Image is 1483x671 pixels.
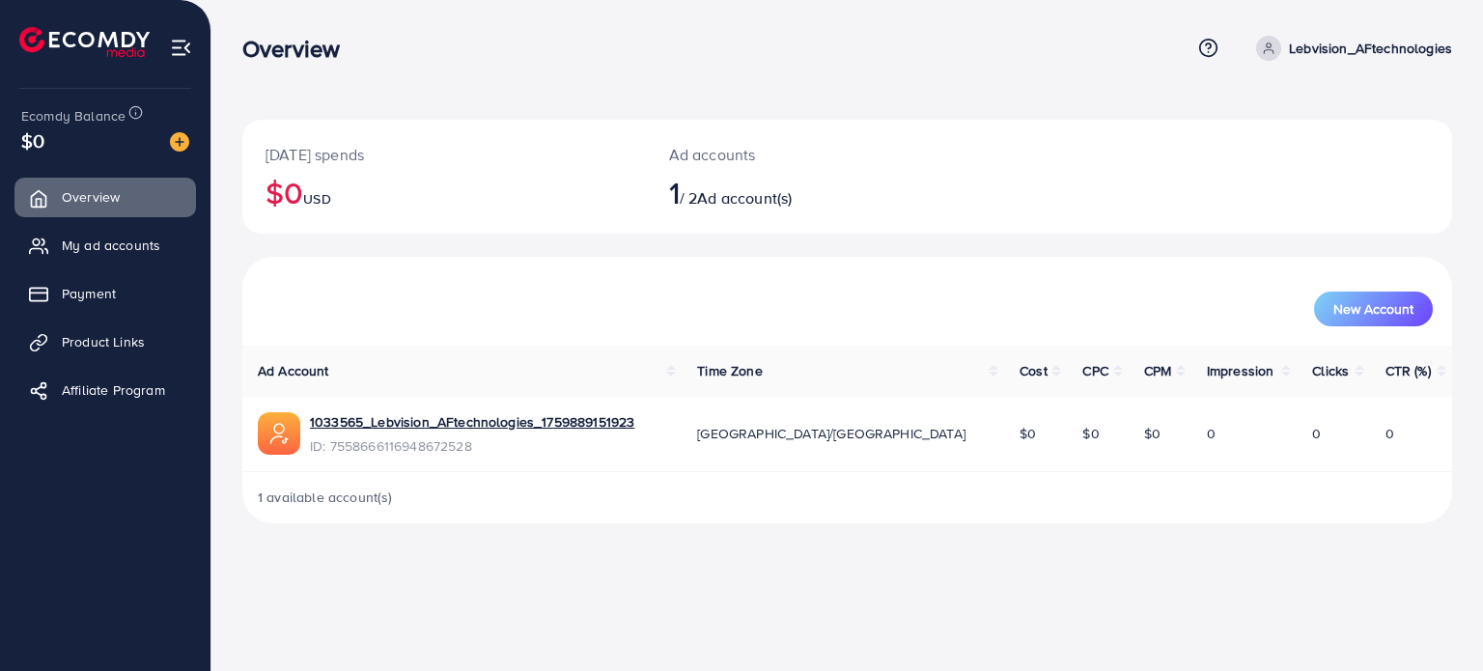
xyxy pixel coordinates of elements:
a: 1033565_Lebvision_AFtechnologies_1759889151923 [310,412,634,432]
span: Product Links [62,332,145,351]
span: Clicks [1312,361,1349,380]
img: logo [19,27,150,57]
a: Payment [14,274,196,313]
span: $0 [1020,424,1036,443]
h3: Overview [242,35,355,63]
span: Time Zone [697,361,762,380]
img: image [170,132,189,152]
span: USD [303,189,330,209]
span: Impression [1207,361,1274,380]
span: ID: 7558666116948672528 [310,436,634,456]
span: Cost [1020,361,1048,380]
h2: / 2 [669,174,925,210]
h2: $0 [266,174,623,210]
span: 0 [1312,424,1321,443]
iframe: Chat [1401,584,1469,657]
span: Overview [62,187,120,207]
span: $0 [21,126,44,154]
button: New Account [1314,292,1433,326]
span: 1 available account(s) [258,488,393,507]
span: 0 [1385,424,1394,443]
span: Ecomdy Balance [21,106,126,126]
p: Lebvision_AFtechnologies [1289,37,1452,60]
span: My ad accounts [62,236,160,255]
p: [DATE] spends [266,143,623,166]
span: Ad Account [258,361,329,380]
span: CPC [1082,361,1107,380]
a: Affiliate Program [14,371,196,409]
span: [GEOGRAPHIC_DATA]/[GEOGRAPHIC_DATA] [697,424,965,443]
a: Overview [14,178,196,216]
span: CPM [1144,361,1171,380]
span: $0 [1144,424,1161,443]
span: New Account [1333,302,1413,316]
a: Product Links [14,322,196,361]
img: ic-ads-acc.e4c84228.svg [258,412,300,455]
span: 1 [669,170,680,214]
a: My ad accounts [14,226,196,265]
p: Ad accounts [669,143,925,166]
span: 0 [1207,424,1216,443]
img: menu [170,37,192,59]
a: Lebvision_AFtechnologies [1248,36,1452,61]
span: Payment [62,284,116,303]
span: Ad account(s) [697,187,792,209]
span: CTR (%) [1385,361,1431,380]
span: Affiliate Program [62,380,165,400]
span: $0 [1082,424,1099,443]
